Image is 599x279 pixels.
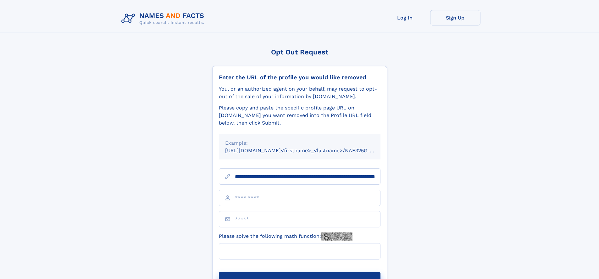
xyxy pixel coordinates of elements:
[219,85,380,100] div: You, or an authorized agent on your behalf, may request to opt-out of the sale of your informatio...
[225,148,392,153] small: [URL][DOMAIN_NAME]<firstname>_<lastname>/NAF325G-xxxxxxxx
[212,48,387,56] div: Opt Out Request
[430,10,480,25] a: Sign Up
[380,10,430,25] a: Log In
[219,74,380,81] div: Enter the URL of the profile you would like removed
[219,104,380,127] div: Please copy and paste the specific profile page URL on [DOMAIN_NAME] you want removed into the Pr...
[225,139,374,147] div: Example:
[219,232,352,241] label: Please solve the following math function:
[119,10,209,27] img: Logo Names and Facts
